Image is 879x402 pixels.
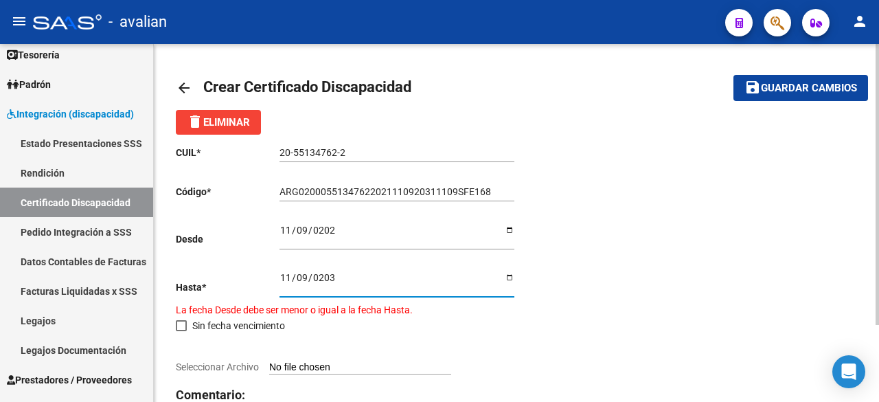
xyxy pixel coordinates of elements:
p: CUIL [176,145,279,160]
span: - avalian [109,7,167,37]
mat-icon: delete [187,113,203,130]
mat-icon: menu [11,13,27,30]
button: Guardar cambios [733,75,868,100]
span: Prestadores / Proveedores [7,372,132,388]
p: Desde [176,232,279,247]
span: Eliminar [187,116,250,129]
span: Padrón [7,77,51,92]
mat-icon: arrow_back [176,80,192,96]
div: Open Intercom Messenger [832,355,865,388]
span: Guardar cambios [761,82,857,95]
p: La fecha Desde debe ser menor o igual a la fecha Hasta. [176,302,516,317]
mat-icon: save [744,79,761,96]
strong: Comentario: [176,388,245,402]
button: Eliminar [176,110,261,135]
p: Código [176,184,279,199]
p: Hasta [176,280,279,295]
span: Integración (discapacidad) [7,107,134,122]
mat-icon: person [852,13,868,30]
span: Seleccionar Archivo [176,361,259,372]
span: Sin fecha vencimiento [192,317,285,334]
span: Crear Certificado Discapacidad [203,78,411,96]
span: Tesorería [7,47,60,63]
